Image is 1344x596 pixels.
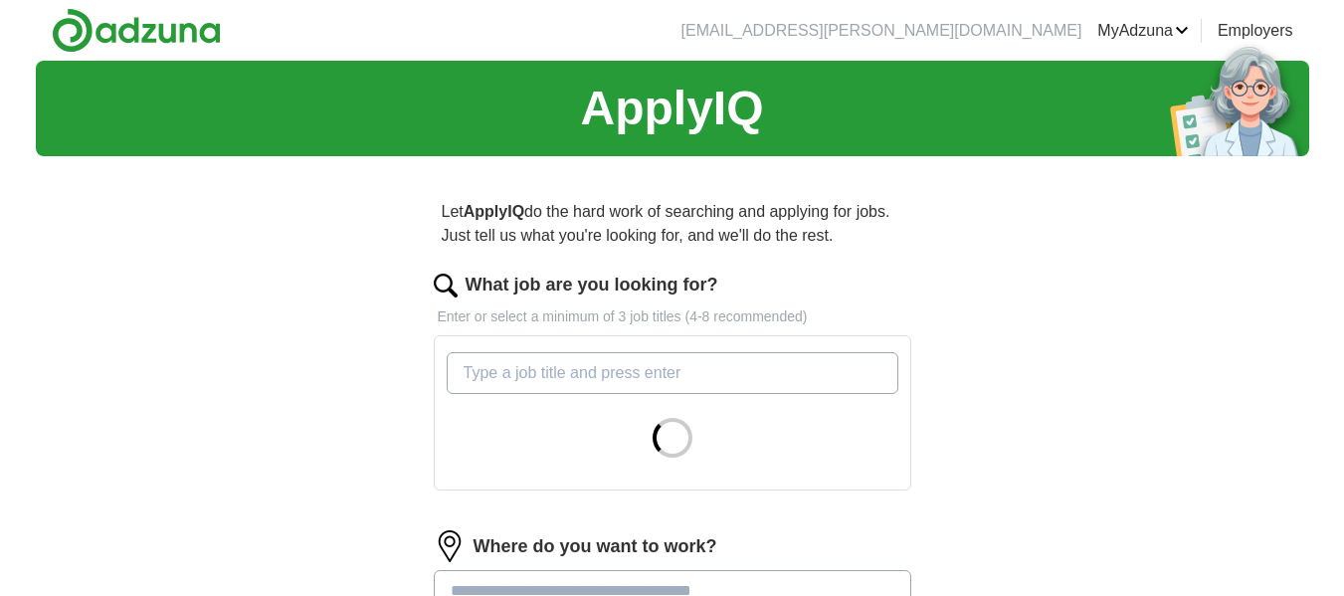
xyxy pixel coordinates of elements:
[1097,19,1189,43] a: MyAdzuna
[474,533,717,560] label: Where do you want to work?
[681,19,1082,43] li: [EMAIL_ADDRESS][PERSON_NAME][DOMAIN_NAME]
[466,272,718,298] label: What job are you looking for?
[1218,19,1293,43] a: Employers
[464,203,524,220] strong: ApplyIQ
[434,530,466,562] img: location.png
[447,352,898,394] input: Type a job title and press enter
[580,73,763,144] h1: ApplyIQ
[434,274,458,298] img: search.png
[434,306,911,327] p: Enter or select a minimum of 3 job titles (4-8 recommended)
[52,8,221,53] img: Adzuna logo
[434,192,911,256] p: Let do the hard work of searching and applying for jobs. Just tell us what you're looking for, an...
